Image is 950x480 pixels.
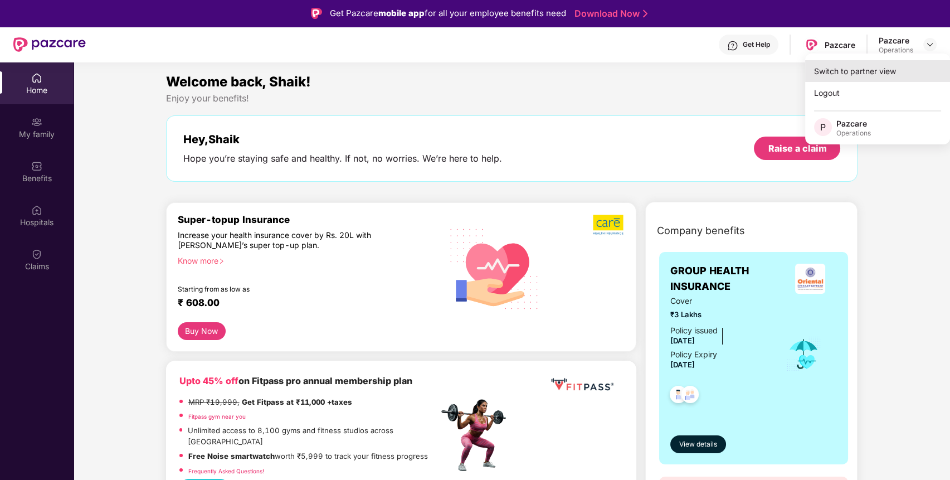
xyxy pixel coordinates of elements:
div: Get Pazcare for all your employee benefits need [330,7,566,20]
div: Logout [805,82,950,104]
p: worth ₹5,999 to track your fitness progress [188,450,428,462]
div: Pazcare [836,118,871,129]
img: fppp.png [549,374,616,395]
strong: Free Noise smartwatch [188,452,275,460]
del: MRP ₹19,999, [188,397,240,406]
span: GROUP HEALTH INSURANCE [670,263,783,295]
span: Welcome back, Shaik! [166,74,311,90]
div: Hey, Shaik [183,133,502,146]
div: Pazcare [825,40,855,50]
span: Company benefits [657,223,745,239]
div: Starting from as low as [178,285,391,293]
img: svg+xml;base64,PHN2ZyBpZD0iSGVscC0zMngzMiIgeG1sbnM9Imh0dHA6Ly93d3cudzMub3JnLzIwMDAvc3ZnIiB3aWR0aD... [727,40,738,51]
span: [DATE] [670,336,695,345]
span: ₹3 Lakhs [670,309,770,321]
div: Increase your health insurance cover by Rs. 20L with [PERSON_NAME]’s super top-up plan. [178,230,391,251]
a: Frequently Asked Questions! [188,468,264,474]
div: Operations [879,46,913,55]
a: Download Now [574,8,644,20]
div: Policy issued [670,324,718,337]
a: Fitpass gym near you [188,413,246,420]
img: svg+xml;base64,PHN2ZyBpZD0iSG9tZSIgeG1sbnM9Imh0dHA6Ly93d3cudzMub3JnLzIwMDAvc3ZnIiB3aWR0aD0iMjAiIG... [31,72,42,84]
img: svg+xml;base64,PHN2ZyB4bWxucz0iaHR0cDovL3d3dy53My5vcmcvMjAwMC9zdmciIHdpZHRoPSI0OC45NDMiIGhlaWdodD... [676,382,704,410]
div: Raise a claim [768,142,826,154]
img: svg+xml;base64,PHN2ZyBpZD0iQmVuZWZpdHMiIHhtbG5zPSJodHRwOi8vd3d3LnczLm9yZy8yMDAwL3N2ZyIgd2lkdGg9Ij... [31,161,42,172]
img: insurerLogo [795,264,825,294]
span: [DATE] [670,360,695,369]
strong: mobile app [378,8,425,18]
div: Pazcare [879,35,913,46]
div: Super-topup Insurance [178,214,439,225]
span: right [218,258,225,264]
img: Pazcare_Logo.png [803,37,820,53]
button: Buy Now [178,322,226,340]
img: svg+xml;base64,PHN2ZyB4bWxucz0iaHR0cDovL3d3dy53My5vcmcvMjAwMC9zdmciIHdpZHRoPSI0OC45NDMiIGhlaWdodD... [665,382,692,410]
img: b5dec4f62d2307b9de63beb79f102df3.png [593,214,625,235]
b: Upto 45% off [179,375,238,386]
div: Operations [836,129,871,138]
img: New Pazcare Logo [13,37,86,52]
div: Get Help [743,40,770,49]
div: Enjoy your benefits! [166,93,858,104]
img: svg+xml;base64,PHN2ZyBpZD0iSG9zcGl0YWxzIiB4bWxucz0iaHR0cDovL3d3dy53My5vcmcvMjAwMC9zdmciIHdpZHRoPS... [31,205,42,216]
img: fpp.png [438,396,516,474]
img: svg+xml;base64,PHN2ZyB4bWxucz0iaHR0cDovL3d3dy53My5vcmcvMjAwMC9zdmciIHhtbG5zOnhsaW5rPSJodHRwOi8vd3... [441,214,548,322]
img: svg+xml;base64,PHN2ZyBpZD0iQ2xhaW0iIHhtbG5zPSJodHRwOi8vd3d3LnczLm9yZy8yMDAwL3N2ZyIgd2lkdGg9IjIwIi... [31,249,42,260]
img: svg+xml;base64,PHN2ZyB3aWR0aD0iMjAiIGhlaWdodD0iMjAiIHZpZXdCb3g9IjAgMCAyMCAyMCIgZmlsbD0ibm9uZSIgeG... [31,117,42,128]
img: Logo [311,8,322,19]
span: P [820,120,826,134]
img: Stroke [643,8,647,20]
div: Switch to partner view [805,60,950,82]
strong: Get Fitpass at ₹11,000 +taxes [242,397,352,406]
div: ₹ 608.00 [178,297,427,311]
p: Unlimited access to 8,100 gyms and fitness studios across [GEOGRAPHIC_DATA] [188,425,438,448]
span: Cover [670,295,770,307]
span: View details [679,439,717,450]
div: Hope you’re staying safe and healthy. If not, no worries. We’re here to help. [183,153,502,164]
div: Know more [178,256,432,264]
img: icon [786,336,822,372]
div: Policy Expiry [670,348,717,361]
button: View details [670,435,726,453]
img: svg+xml;base64,PHN2ZyBpZD0iRHJvcGRvd24tMzJ4MzIiIHhtbG5zPSJodHRwOi8vd3d3LnczLm9yZy8yMDAwL3N2ZyIgd2... [925,40,934,49]
b: on Fitpass pro annual membership plan [179,375,412,386]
